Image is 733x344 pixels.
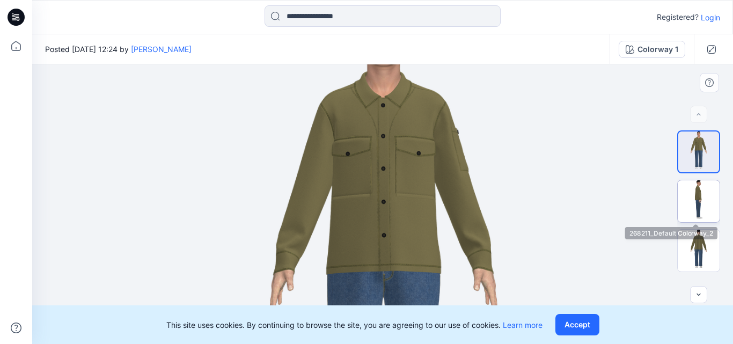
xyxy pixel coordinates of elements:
[657,11,699,24] p: Registered?
[166,319,543,331] p: This site uses cookies. By continuing to browse the site, you are agreeing to our use of cookies.
[678,230,720,272] img: 268211_Default Colorway_3
[701,12,720,23] p: Login
[503,320,543,330] a: Learn more
[678,180,720,222] img: 268211_Default Colorway_2
[555,314,599,335] button: Accept
[678,131,719,172] img: 268211_Default Colorway_1
[45,43,192,55] span: Posted [DATE] 12:24 by
[637,43,678,55] div: Colorway 1
[131,45,192,54] a: [PERSON_NAME]
[619,41,685,58] button: Colorway 1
